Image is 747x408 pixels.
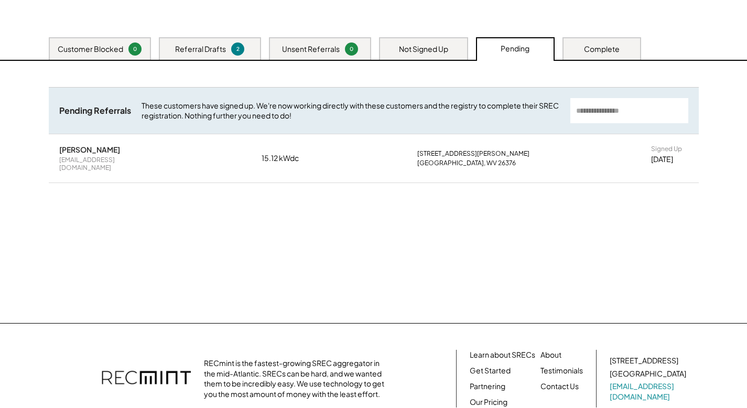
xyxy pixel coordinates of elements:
div: 15.12 kWdc [262,153,314,164]
div: 0 [130,45,140,53]
a: About [540,350,561,360]
div: [DATE] [651,154,673,165]
div: These customers have signed up. We're now working directly with these customers and the registry ... [142,101,560,121]
div: 2 [233,45,243,53]
a: Partnering [470,381,505,392]
div: Pending Referrals [59,105,131,116]
div: Complete [584,44,620,55]
a: Our Pricing [470,397,507,407]
a: [EMAIL_ADDRESS][DOMAIN_NAME] [610,381,688,402]
div: Pending [501,44,529,54]
div: Unsent Referrals [282,44,340,55]
div: [STREET_ADDRESS][PERSON_NAME] [417,149,529,158]
div: Not Signed Up [399,44,448,55]
a: Get Started [470,366,511,376]
div: Customer Blocked [58,44,123,55]
div: Referral Drafts [175,44,226,55]
div: [GEOGRAPHIC_DATA] [610,369,686,379]
a: Learn about SRECs [470,350,535,360]
div: [PERSON_NAME] [59,145,120,154]
a: Contact Us [540,381,579,392]
div: Signed Up [651,145,682,153]
div: [GEOGRAPHIC_DATA], WV 26376 [417,159,516,167]
a: Testimonials [540,366,583,376]
div: RECmint is the fastest-growing SREC aggregator in the mid-Atlantic. SRECs can be hard, and we wan... [204,358,390,399]
div: [STREET_ADDRESS] [610,356,678,366]
div: [EMAIL_ADDRESS][DOMAIN_NAME] [59,156,159,172]
img: recmint-logotype%403x.png [102,360,191,397]
div: 0 [347,45,356,53]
